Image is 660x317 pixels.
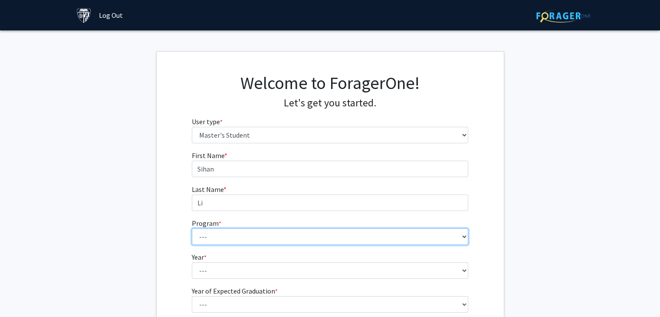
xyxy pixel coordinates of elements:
span: First Name [192,151,224,160]
label: Program [192,218,221,228]
span: Last Name [192,185,223,194]
label: Year of Expected Graduation [192,286,278,296]
h4: Let's get you started. [192,97,468,109]
iframe: Chat [7,278,37,310]
img: ForagerOne Logo [536,9,591,23]
label: User type [192,116,223,127]
img: Johns Hopkins University Logo [76,8,92,23]
label: Year [192,252,207,262]
h1: Welcome to ForagerOne! [192,73,468,93]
